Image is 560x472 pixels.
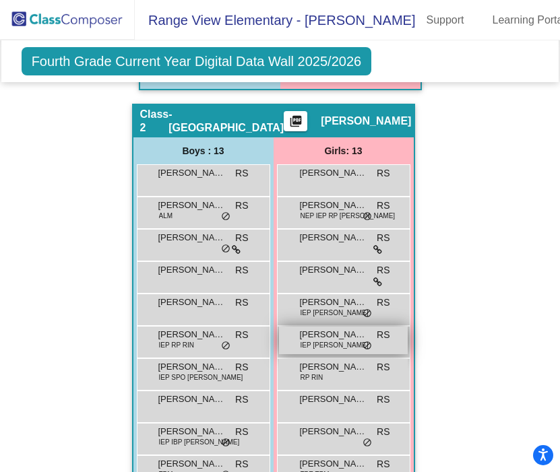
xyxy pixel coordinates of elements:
span: [PERSON_NAME] [300,360,367,374]
span: [PERSON_NAME] [300,425,367,438]
span: RS [377,166,390,180]
span: IEP [PERSON_NAME] [301,340,369,350]
span: RS [235,425,248,439]
span: [PERSON_NAME] [158,393,226,406]
span: [PERSON_NAME] [158,360,226,374]
span: [PERSON_NAME] [300,166,367,180]
span: [PERSON_NAME] [300,296,367,309]
span: do_not_disturb_alt [363,438,372,448]
span: Class 2 [140,108,169,135]
span: RS [235,393,248,407]
div: Boys : 13 [133,137,274,164]
span: [PERSON_NAME] [300,199,367,212]
span: RS [377,231,390,245]
a: Support [415,9,474,31]
span: IEP [PERSON_NAME] [301,308,369,318]
span: do_not_disturb_alt [221,341,230,351]
span: RS [235,360,248,374]
span: RS [377,457,390,471]
span: RS [235,199,248,213]
span: RP RIN [301,372,323,382]
span: RS [377,360,390,374]
span: RS [377,393,390,407]
span: [PERSON_NAME] [300,231,367,244]
span: [PERSON_NAME] [300,457,367,471]
span: RS [235,328,248,342]
mat-icon: picture_as_pdf [288,114,304,133]
span: do_not_disturb_alt [221,244,230,255]
span: RS [235,166,248,180]
span: [PERSON_NAME] [158,231,226,244]
span: do_not_disturb_alt [363,341,372,351]
span: RS [235,296,248,310]
span: RS [377,328,390,342]
span: [PERSON_NAME] [158,328,226,341]
span: [PERSON_NAME] [300,263,367,277]
span: do_not_disturb_alt [221,211,230,222]
span: [PERSON_NAME] [158,263,226,277]
span: RS [377,296,390,310]
span: do_not_disturb_alt [363,211,372,222]
div: Girls: 13 [274,137,414,164]
span: RS [235,457,248,471]
span: [PERSON_NAME] [300,328,367,341]
span: Fourth Grade Current Year Digital Data Wall 2025/2026 [22,47,372,75]
span: RS [377,425,390,439]
span: RS [377,199,390,213]
span: IEP IBP [PERSON_NAME] [159,437,240,447]
span: RS [235,263,248,277]
span: [PERSON_NAME] [158,199,226,212]
span: IEP RP RIN [159,340,194,350]
span: [PERSON_NAME] [321,114,411,128]
span: Range View Elementary - [PERSON_NAME] [135,9,415,31]
span: [PERSON_NAME] [158,457,226,471]
span: IEP SPO [PERSON_NAME] [159,372,243,382]
span: [PERSON_NAME] [158,425,226,438]
span: [PERSON_NAME] [158,296,226,309]
span: - [GEOGRAPHIC_DATA] [168,108,284,135]
span: NEP IEP RP [PERSON_NAME] [301,211,396,221]
button: Print Students Details [284,111,307,131]
span: do_not_disturb_alt [221,438,230,448]
span: do_not_disturb_alt [363,308,372,319]
span: RS [377,263,390,277]
span: RS [235,231,248,245]
span: ALM [159,211,173,221]
span: [PERSON_NAME] [300,393,367,406]
span: [PERSON_NAME] [PERSON_NAME] [158,166,226,180]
